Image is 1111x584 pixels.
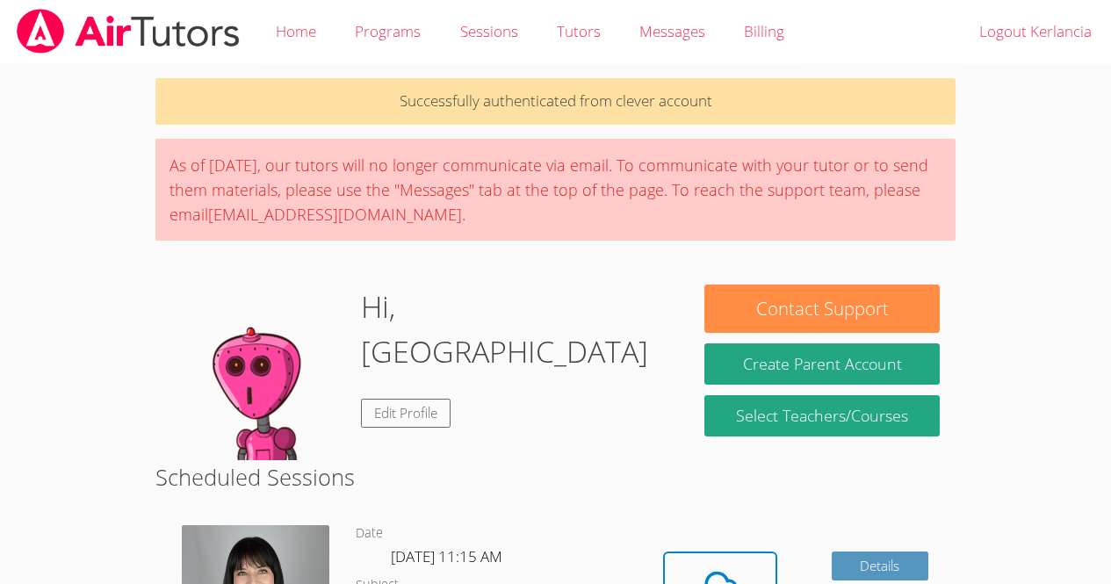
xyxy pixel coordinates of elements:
button: Create Parent Account [704,343,939,385]
a: Edit Profile [361,399,451,428]
button: Contact Support [704,285,939,333]
dt: Date [356,523,383,544]
h2: Scheduled Sessions [155,460,956,494]
a: Details [832,552,928,580]
h1: Hi, [GEOGRAPHIC_DATA] [361,285,673,374]
span: Messages [639,21,705,41]
p: Successfully authenticated from clever account [155,78,956,125]
img: airtutors_banner-c4298cdbf04f3fff15de1276eac7730deb9818008684d7c2e4769d2f7ddbe033.png [15,9,242,54]
span: [DATE] 11:15 AM [391,546,502,566]
img: default.png [171,285,347,460]
a: Select Teachers/Courses [704,395,939,436]
div: As of [DATE], our tutors will no longer communicate via email. To communicate with your tutor or ... [155,139,956,241]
